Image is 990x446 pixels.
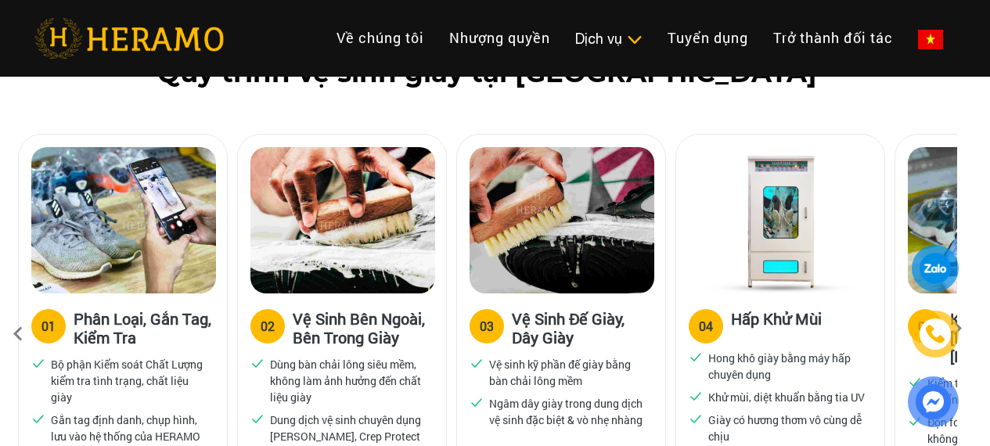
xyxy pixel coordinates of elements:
h3: Vệ Sinh Đế Giày, Dây Giày [512,309,653,347]
p: Dung dịch vệ sinh chuyên dụng [PERSON_NAME], Crep Protect [270,412,428,444]
p: Khử mùi, diệt khuẩn bằng tia UV [708,389,865,405]
img: checked.svg [470,356,484,370]
h2: Quy trình vệ sinh giày tại [GEOGRAPHIC_DATA] [27,57,948,89]
h3: Hấp Khử Mùi [731,309,822,340]
img: Heramo quy trinh ve sinh giay phan loai gan tag kiem tra [31,147,216,293]
h3: Vệ Sinh Bên Ngoài, Bên Trong Giày [293,309,434,347]
p: Vệ sinh kỹ phần đế giày bằng bàn chải lông mềm [489,356,647,389]
p: Bộ phận Kiểm soát Chất Lượng kiểm tra tình trạng, chất liệu giày [51,356,209,405]
img: Heramo quy trinh ve sinh hap khu mui giay bang may hap uv [689,147,873,293]
p: Hong khô giày bằng máy hấp chuyên dụng [708,350,866,383]
div: 03 [480,317,494,336]
a: Về chúng tôi [324,21,437,55]
img: checked.svg [689,412,703,426]
a: Trở thành đối tác [761,21,905,55]
img: checked.svg [250,356,265,370]
div: Dịch vụ [575,28,643,49]
img: checked.svg [31,356,45,370]
div: 04 [699,317,713,336]
img: heramo-logo.png [34,18,224,59]
p: Gắn tag định danh, chụp hình, lưu vào hệ thống của HERAMO [51,412,209,444]
img: phone-icon [925,324,946,344]
h3: Phân Loại, Gắn Tag, Kiểm Tra [74,309,214,347]
img: checked.svg [689,389,703,403]
p: Ngâm dây giày trong dung dịch vệ sinh đặc biệt & vò nhẹ nhàng [489,395,647,428]
a: Nhượng quyền [437,21,563,55]
p: Dùng bàn chải lông siêu mềm, không làm ảnh hưởng đến chất liệu giày [270,356,428,405]
img: subToggleIcon [626,32,643,48]
img: Heramo quy trinh ve sinh de giay day giay [470,147,654,293]
a: Tuyển dụng [655,21,761,55]
p: Giày có hương thơm vô cùng dễ chịu [708,412,866,444]
img: Heramo quy trinh ve sinh giay ben ngoai ben trong [250,147,435,293]
img: vn-flag.png [918,30,943,49]
img: checked.svg [31,412,45,426]
div: 01 [41,317,56,336]
div: 02 [261,317,275,336]
img: checked.svg [689,350,703,364]
img: checked.svg [470,395,484,409]
img: checked.svg [250,412,265,426]
a: phone-icon [913,312,956,355]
